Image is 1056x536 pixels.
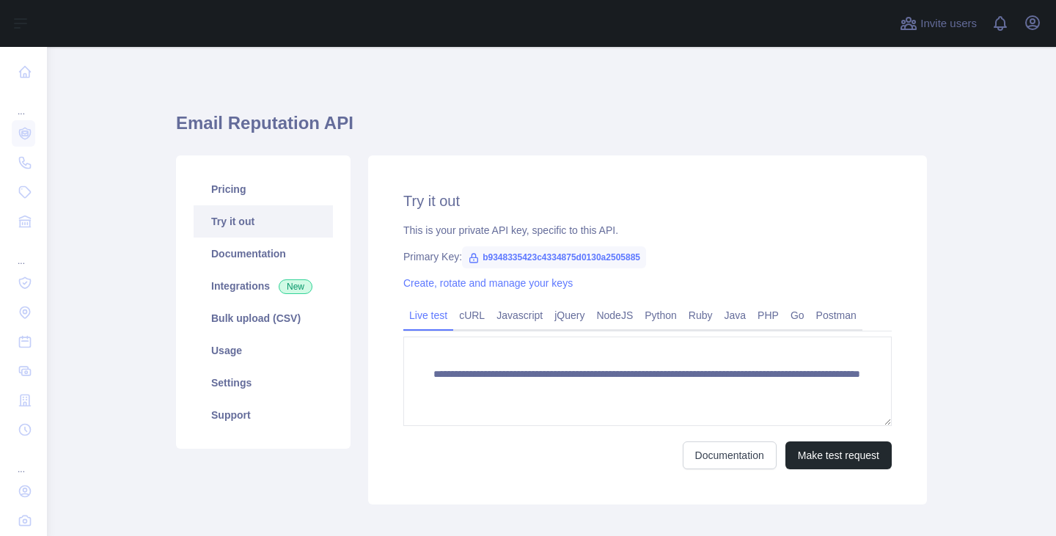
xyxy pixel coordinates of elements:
[403,304,453,327] a: Live test
[12,446,35,475] div: ...
[194,334,333,367] a: Usage
[785,441,892,469] button: Make test request
[549,304,590,327] a: jQuery
[462,246,646,268] span: b9348335423c4334875d0130a2505885
[897,12,980,35] button: Invite users
[403,249,892,264] div: Primary Key:
[194,302,333,334] a: Bulk upload (CSV)
[194,238,333,270] a: Documentation
[12,238,35,267] div: ...
[683,304,719,327] a: Ruby
[453,304,491,327] a: cURL
[194,399,333,431] a: Support
[194,173,333,205] a: Pricing
[176,111,927,147] h1: Email Reputation API
[194,205,333,238] a: Try it out
[810,304,862,327] a: Postman
[752,304,785,327] a: PHP
[194,367,333,399] a: Settings
[403,277,573,289] a: Create, rotate and manage your keys
[785,304,810,327] a: Go
[639,304,683,327] a: Python
[12,88,35,117] div: ...
[683,441,777,469] a: Documentation
[403,191,892,211] h2: Try it out
[403,223,892,238] div: This is your private API key, specific to this API.
[719,304,752,327] a: Java
[920,15,977,32] span: Invite users
[194,270,333,302] a: Integrations New
[491,304,549,327] a: Javascript
[590,304,639,327] a: NodeJS
[279,279,312,294] span: New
